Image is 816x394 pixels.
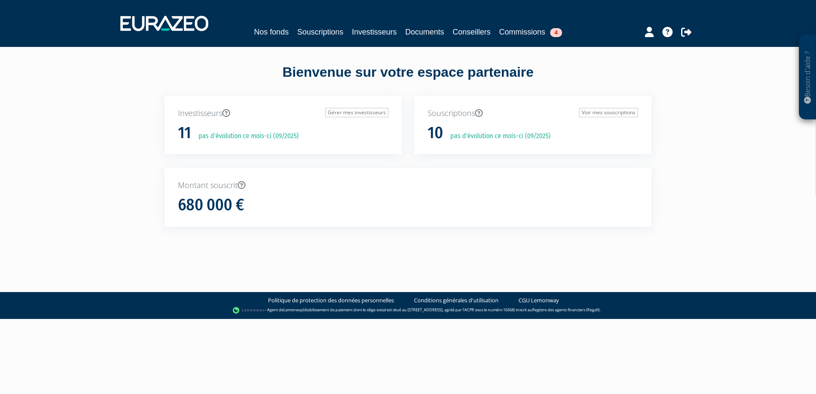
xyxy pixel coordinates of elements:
[550,28,562,37] span: 4
[178,108,388,119] p: Investisseurs
[444,131,551,141] p: pas d'évolution ce mois-ci (09/2025)
[803,39,813,116] p: Besoin d'aide ?
[352,26,396,38] a: Investisseurs
[405,26,444,38] a: Documents
[453,26,491,38] a: Conseillers
[192,131,299,141] p: pas d'évolution ce mois-ci (09/2025)
[297,26,343,38] a: Souscriptions
[283,307,303,313] a: Lemonway
[325,108,388,117] a: Gérer mes investisseurs
[499,26,562,38] a: Commissions4
[428,124,443,142] h1: 10
[519,296,559,304] a: CGU Lemonway
[579,108,638,117] a: Voir mes souscriptions
[428,108,638,119] p: Souscriptions
[158,63,658,96] div: Bienvenue sur votre espace partenaire
[532,307,600,313] a: Registre des agents financiers (Regafi)
[9,306,807,315] div: - Agent de (établissement de paiement dont le siège social est situé au [STREET_ADDRESS], agréé p...
[178,124,191,142] h1: 11
[233,306,265,315] img: logo-lemonway.png
[414,296,498,304] a: Conditions générales d'utilisation
[178,180,638,191] p: Montant souscrit
[178,196,244,214] h1: 680 000 €
[254,26,289,38] a: Nos fonds
[120,16,208,31] img: 1732889491-logotype_eurazeo_blanc_rvb.png
[268,296,394,304] a: Politique de protection des données personnelles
